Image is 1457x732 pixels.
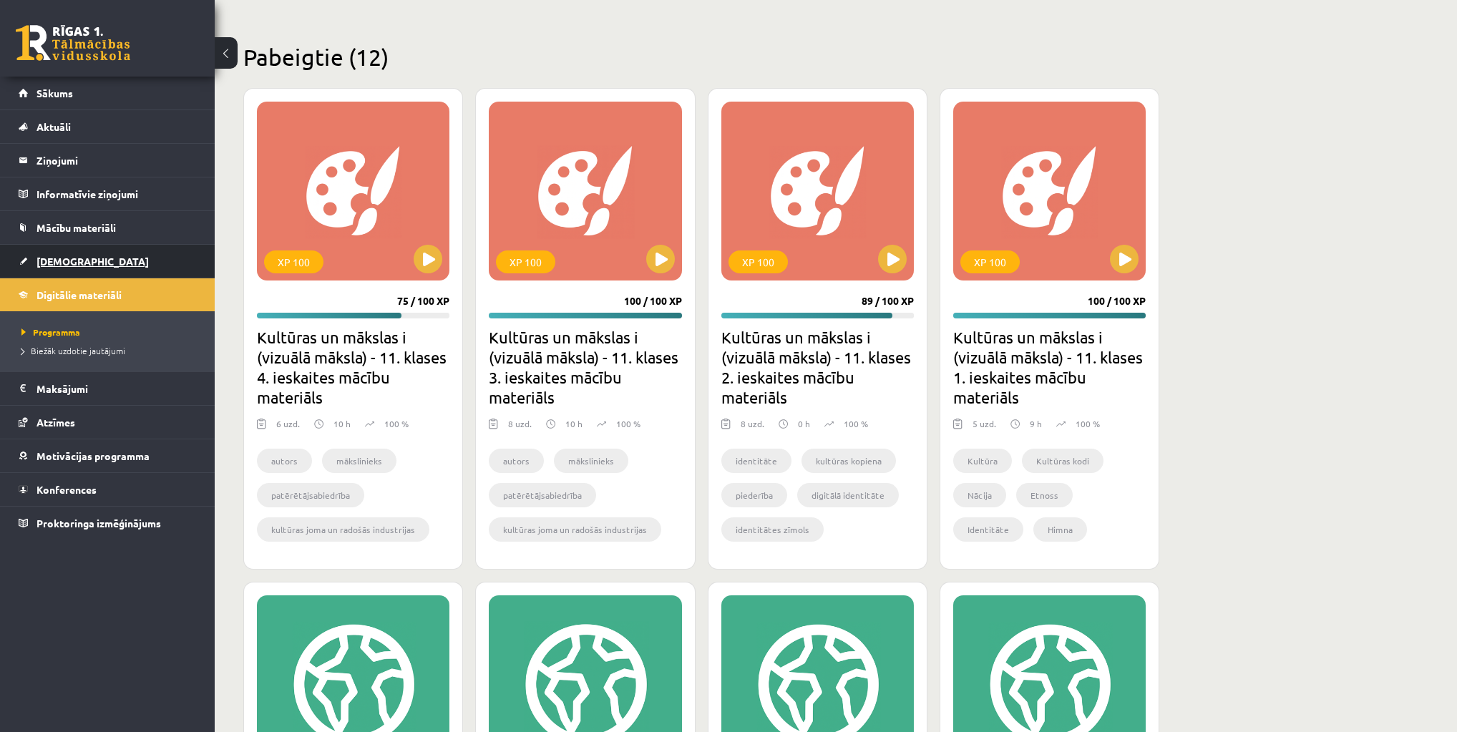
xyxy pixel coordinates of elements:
li: Kultūras kodi [1022,449,1103,473]
p: 0 h [798,417,810,430]
h2: Kultūras un mākslas i (vizuālā māksla) - 11. klases 3. ieskaites mācību materiāls [489,327,681,407]
span: Proktoringa izmēģinājums [36,517,161,530]
li: Kultūra [953,449,1012,473]
li: Nācija [953,483,1006,507]
li: Identitāte [953,517,1023,542]
a: Atzīmes [19,406,197,439]
h2: Kultūras un mākslas i (vizuālā māksla) - 11. klases 1. ieskaites mācību materiāls [953,327,1146,407]
li: mākslinieks [554,449,628,473]
a: Mācību materiāli [19,211,197,244]
a: Rīgas 1. Tālmācības vidusskola [16,25,130,61]
li: Himna [1033,517,1087,542]
a: Aktuāli [19,110,197,143]
a: Informatīvie ziņojumi [19,177,197,210]
li: kultūras joma un radošās industrijas [257,517,429,542]
p: 100 % [844,417,868,430]
div: 6 uzd. [276,417,300,439]
a: Konferences [19,473,197,506]
li: autors [257,449,312,473]
a: Sākums [19,77,197,109]
p: 100 % [384,417,409,430]
a: Motivācijas programma [19,439,197,472]
li: kultūras joma un radošās industrijas [489,517,661,542]
p: 10 h [565,417,583,430]
legend: Maksājumi [36,372,197,405]
p: 100 % [1076,417,1100,430]
div: XP 100 [264,250,323,273]
div: XP 100 [728,250,788,273]
div: XP 100 [496,250,555,273]
span: Programma [21,326,80,338]
span: Mācību materiāli [36,221,116,234]
h2: Kultūras un mākslas i (vizuālā māksla) - 11. klases 4. ieskaites mācību materiāls [257,327,449,407]
span: Atzīmes [36,416,75,429]
span: Digitālie materiāli [36,288,122,301]
li: piederība [721,483,787,507]
div: XP 100 [960,250,1020,273]
legend: Ziņojumi [36,144,197,177]
a: Digitālie materiāli [19,278,197,311]
a: Ziņojumi [19,144,197,177]
span: [DEMOGRAPHIC_DATA] [36,255,149,268]
span: Biežāk uzdotie jautājumi [21,345,125,356]
li: patērētājsabiedrība [489,483,596,507]
legend: Informatīvie ziņojumi [36,177,197,210]
li: mākslinieks [322,449,396,473]
li: identitātes zīmols [721,517,824,542]
a: Biežāk uzdotie jautājumi [21,344,200,357]
p: 100 % [616,417,640,430]
p: 9 h [1030,417,1042,430]
a: Proktoringa izmēģinājums [19,507,197,540]
h2: Pabeigtie (12) [243,43,1159,71]
div: 8 uzd. [508,417,532,439]
p: 10 h [333,417,351,430]
h2: Kultūras un mākslas i (vizuālā māksla) - 11. klases 2. ieskaites mācību materiāls [721,327,914,407]
span: Aktuāli [36,120,71,133]
a: Programma [21,326,200,338]
li: kultūras kopiena [801,449,896,473]
li: identitāte [721,449,791,473]
span: Konferences [36,483,97,496]
span: Motivācijas programma [36,449,150,462]
div: 5 uzd. [973,417,996,439]
li: autors [489,449,544,473]
a: [DEMOGRAPHIC_DATA] [19,245,197,278]
a: Maksājumi [19,372,197,405]
div: 8 uzd. [741,417,764,439]
li: digitālā identitāte [797,483,899,507]
span: Sākums [36,87,73,99]
li: patērētājsabiedrība [257,483,364,507]
li: Etnoss [1016,483,1073,507]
